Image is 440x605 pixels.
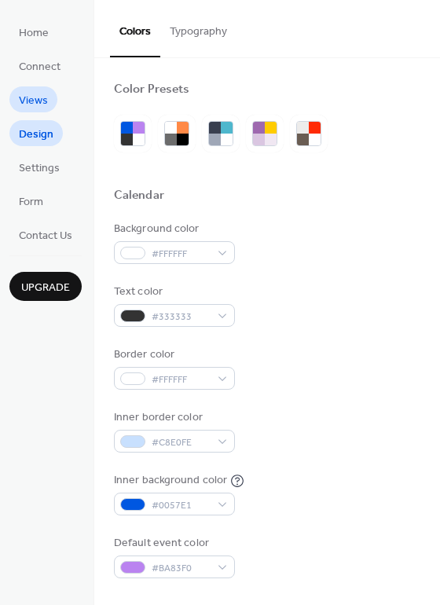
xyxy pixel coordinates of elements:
span: Design [19,126,53,143]
a: Design [9,120,63,146]
span: #FFFFFF [152,372,210,388]
span: #333333 [152,309,210,325]
a: Settings [9,154,69,180]
a: Contact Us [9,222,82,247]
a: Views [9,86,57,112]
div: Inner background color [114,472,227,489]
a: Form [9,188,53,214]
a: Home [9,19,58,45]
div: Border color [114,346,232,363]
span: Views [19,93,48,109]
div: Calendar [114,188,164,204]
span: Settings [19,160,60,177]
div: Default event color [114,535,232,552]
span: #0057E1 [152,497,210,514]
span: #C8E0FE [152,434,210,451]
span: Home [19,25,49,42]
span: #BA83F0 [152,560,210,577]
div: Inner border color [114,409,232,426]
span: Form [19,194,43,211]
button: Upgrade [9,272,82,301]
div: Background color [114,221,232,237]
span: Connect [19,59,60,75]
a: Connect [9,53,70,79]
div: Text color [114,284,232,300]
span: Contact Us [19,228,72,244]
span: #FFFFFF [152,246,210,262]
div: Color Presets [114,82,189,98]
span: Upgrade [21,280,70,296]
